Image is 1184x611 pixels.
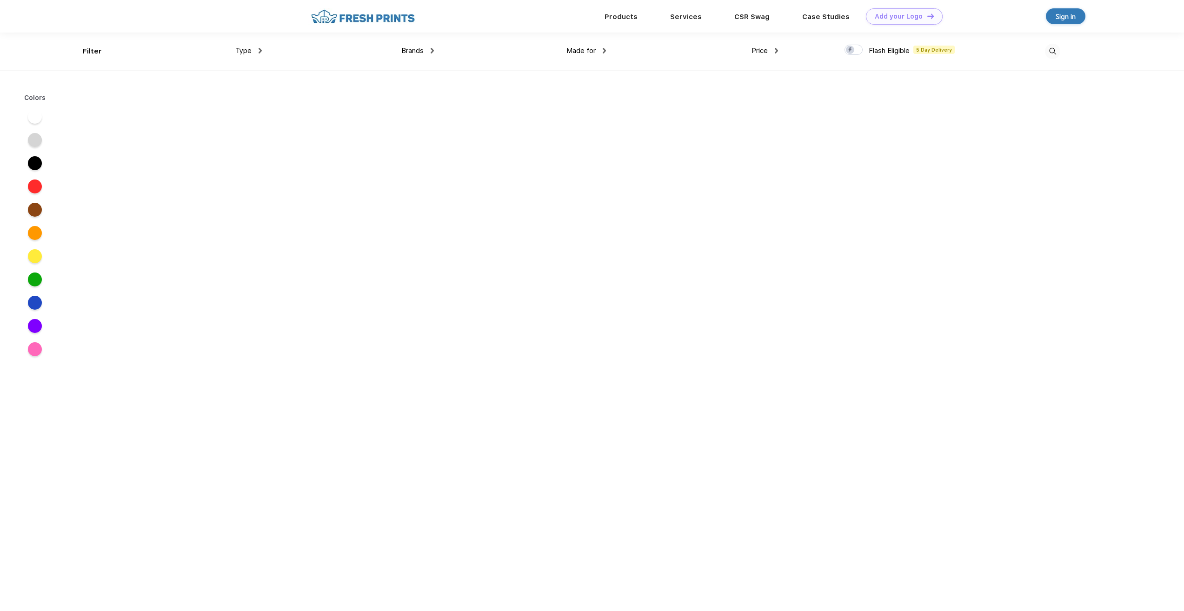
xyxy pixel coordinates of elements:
div: Sign in [1056,11,1076,22]
span: Flash Eligible [869,46,910,55]
div: Filter [83,46,102,57]
img: DT [927,13,934,19]
img: dropdown.png [259,48,262,53]
div: Add your Logo [875,13,923,20]
a: Products [605,13,638,21]
img: dropdown.png [431,48,434,53]
span: Type [235,46,252,55]
div: Colors [17,93,53,103]
img: dropdown.png [775,48,778,53]
a: Sign in [1046,8,1085,24]
img: desktop_search.svg [1045,44,1060,59]
span: Made for [566,46,596,55]
span: Brands [401,46,424,55]
span: Price [752,46,768,55]
img: dropdown.png [603,48,606,53]
img: fo%20logo%202.webp [308,8,418,25]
